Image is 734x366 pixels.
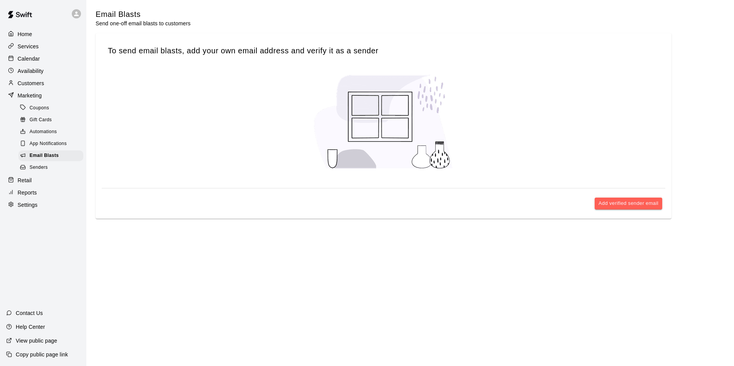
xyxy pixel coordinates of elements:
div: Gift Cards [18,115,83,125]
p: Customers [18,79,44,87]
a: Calendar [6,53,80,64]
a: Reports [6,187,80,198]
a: Services [6,41,80,52]
p: Send one-off email blasts to customers [96,20,190,27]
span: Coupons [30,104,49,112]
p: Help Center [16,323,45,331]
div: Email Blasts [18,150,83,161]
button: Add verified sender email [595,198,662,209]
p: Marketing [18,92,42,99]
a: Home [6,28,80,40]
img: No email blasts created [307,68,460,176]
p: View public page [16,337,57,345]
a: Senders [18,162,86,174]
a: Email Blasts [18,150,86,162]
div: Coupons [18,103,83,114]
h5: Email Blasts [96,9,190,20]
a: Automations [18,126,86,138]
span: Senders [30,164,48,171]
p: Home [18,30,32,38]
a: Retail [6,175,80,186]
a: Marketing [6,90,80,101]
span: App Notifications [30,140,67,148]
div: Senders [18,162,83,173]
span: Email Blasts [30,152,59,160]
p: Reports [18,189,37,196]
p: Settings [18,201,38,209]
a: App Notifications [18,138,86,150]
span: Gift Cards [30,116,52,124]
a: Gift Cards [18,114,86,126]
p: Services [18,43,39,50]
p: Availability [18,67,44,75]
p: Retail [18,176,32,184]
p: Copy public page link [16,351,68,358]
h5: To send email blasts, add your own email address and verify it as a sender [108,46,659,56]
div: Automations [18,127,83,137]
div: App Notifications [18,138,83,149]
a: Customers [6,77,80,89]
a: Settings [6,199,80,211]
a: Coupons [18,102,86,114]
span: Automations [30,128,57,136]
p: Contact Us [16,309,43,317]
p: Calendar [18,55,40,63]
a: Availability [6,65,80,77]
